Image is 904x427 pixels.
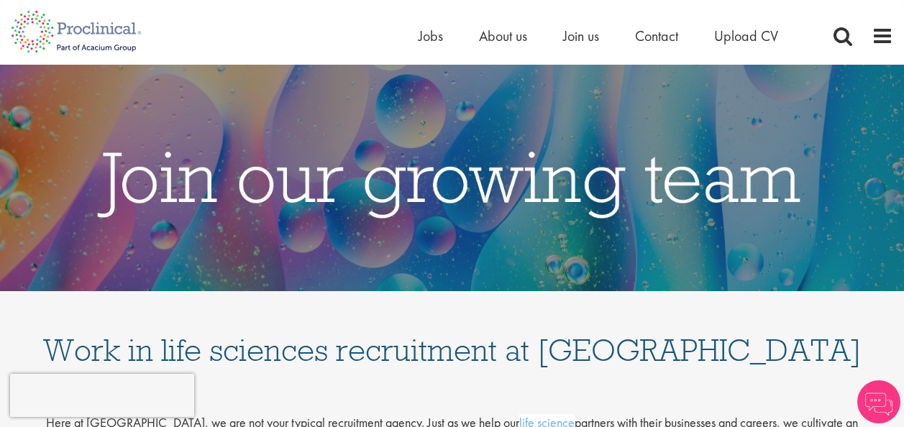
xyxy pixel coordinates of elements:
a: Jobs [419,27,443,45]
a: Upload CV [714,27,778,45]
img: Chatbot [857,380,900,423]
a: Contact [635,27,678,45]
iframe: reCAPTCHA [10,374,194,417]
h1: Work in life sciences recruitment at [GEOGRAPHIC_DATA] [42,306,862,366]
a: Join us [563,27,599,45]
a: About us [479,27,527,45]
